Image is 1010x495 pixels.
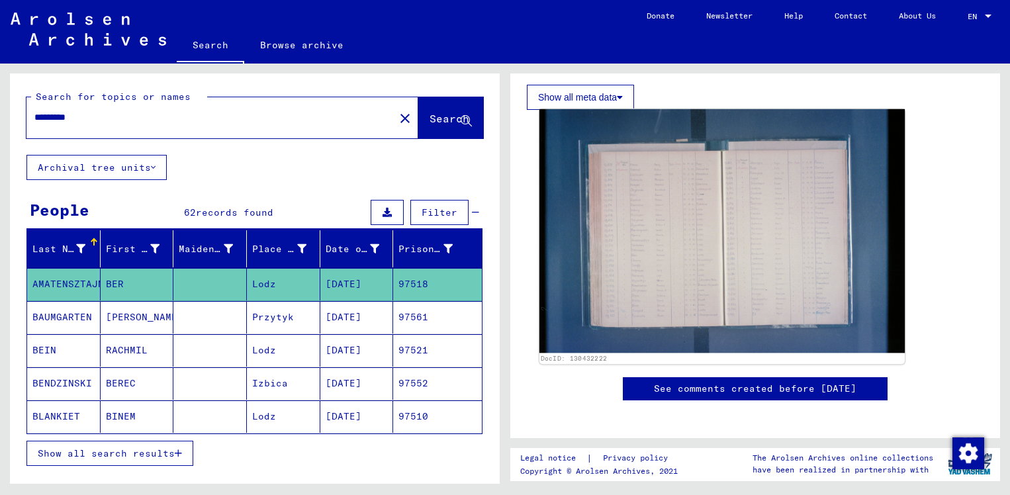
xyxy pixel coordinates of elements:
button: Search [418,97,483,138]
div: Zustimmung ändern [952,437,984,469]
button: Show all meta data [527,85,634,110]
mat-cell: 97552 [393,367,482,400]
a: See comments created before [DATE] [654,382,856,396]
mat-cell: [PERSON_NAME] [101,301,174,334]
span: Search [430,112,469,125]
button: Archival tree units [26,155,167,180]
div: Prisoner # [398,242,453,256]
mat-header-cell: Place of Birth [247,230,320,267]
mat-cell: BLANKIET [27,400,101,433]
button: Clear [392,105,418,131]
mat-cell: BINEM [101,400,174,433]
mat-cell: Lodz [247,268,320,300]
mat-cell: AMATENSZTAJN [27,268,101,300]
mat-cell: Przytyk [247,301,320,334]
div: | [520,451,684,465]
a: Privacy policy [592,451,684,465]
mat-cell: [DATE] [320,268,394,300]
mat-header-cell: Date of Birth [320,230,394,267]
div: Maiden Name [179,238,250,259]
mat-select-trigger: EN [968,11,977,21]
div: Last Name [32,238,102,259]
mat-cell: BENDZINSKI [27,367,101,400]
div: Place of Birth [252,242,306,256]
mat-cell: 97510 [393,400,482,433]
p: The Arolsen Archives online collections [753,452,933,464]
img: yv_logo.png [945,447,995,480]
a: Browse archive [244,29,359,61]
mat-header-cell: First Name [101,230,174,267]
div: People [30,198,89,222]
mat-cell: RACHMIL [101,334,174,367]
mat-cell: Izbica [247,367,320,400]
mat-icon: close [397,111,413,126]
button: Show all search results [26,441,193,466]
span: 62 [184,206,196,218]
a: Legal notice [520,451,586,465]
mat-cell: 97521 [393,334,482,367]
mat-cell: Lodz [247,334,320,367]
mat-cell: BER [101,268,174,300]
img: 001.jpg [539,109,905,353]
a: Search [177,29,244,64]
img: Arolsen_neg.svg [11,13,166,46]
div: Last Name [32,242,85,256]
mat-cell: [DATE] [320,367,394,400]
span: records found [196,206,273,218]
span: Show all search results [38,447,175,459]
div: First Name [106,242,160,256]
div: Prisoner # [398,238,469,259]
span: Filter [422,206,457,218]
p: have been realized in partnership with [753,464,933,476]
mat-cell: [DATE] [320,400,394,433]
img: Zustimmung ändern [952,437,984,469]
div: Maiden Name [179,242,233,256]
mat-cell: 97518 [393,268,482,300]
mat-cell: [DATE] [320,334,394,367]
a: DocID: 130432222 [541,355,608,363]
mat-cell: Lodz [247,400,320,433]
mat-cell: BAUMGARTEN [27,301,101,334]
div: Place of Birth [252,238,323,259]
mat-header-cell: Maiden Name [173,230,247,267]
mat-label: Search for topics or names [36,91,191,103]
div: Date of Birth [326,238,396,259]
p: Copyright © Arolsen Archives, 2021 [520,465,684,477]
div: First Name [106,238,177,259]
mat-cell: BEREC [101,367,174,400]
mat-cell: [DATE] [320,301,394,334]
mat-header-cell: Prisoner # [393,230,482,267]
div: Date of Birth [326,242,380,256]
mat-header-cell: Last Name [27,230,101,267]
mat-cell: 97561 [393,301,482,334]
button: Filter [410,200,469,225]
mat-cell: BEIN [27,334,101,367]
